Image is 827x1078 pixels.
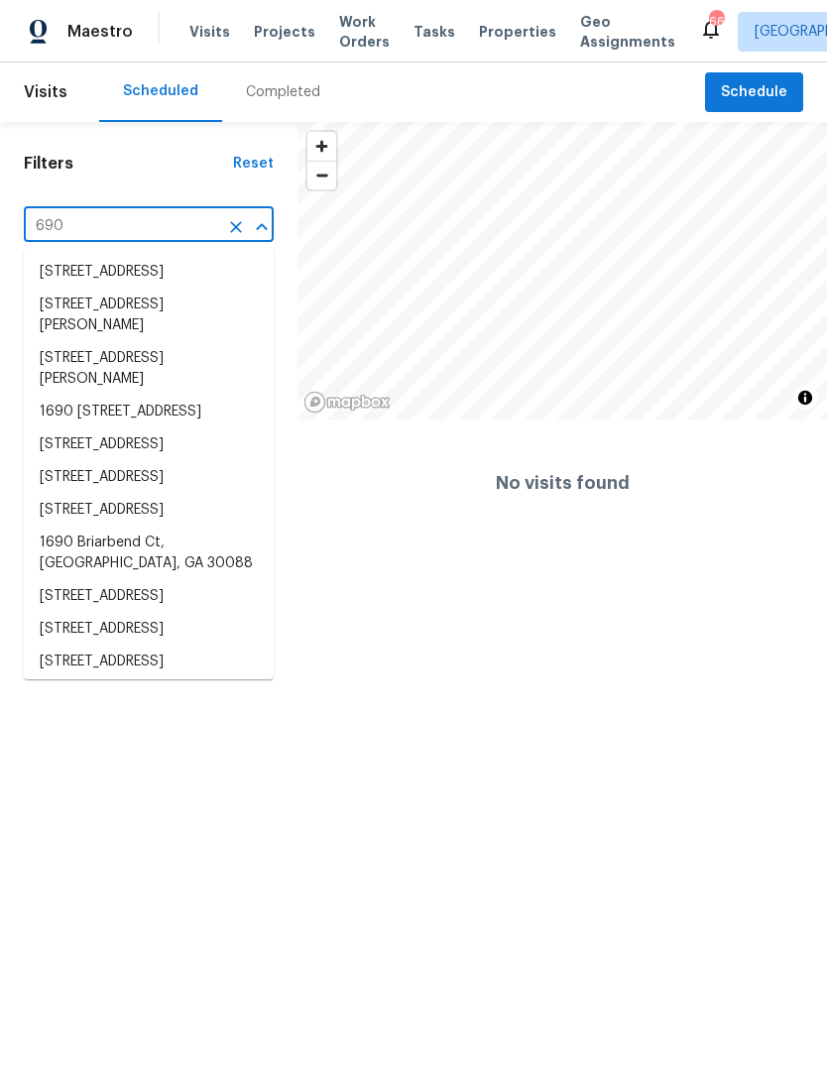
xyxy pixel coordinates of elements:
button: Zoom in [307,132,336,161]
li: 1690 Briarbend Ct, [GEOGRAPHIC_DATA], GA 30088 [24,527,274,580]
li: [STREET_ADDRESS] [24,494,274,527]
span: Schedule [721,80,787,105]
button: Close [248,213,276,241]
button: Clear [222,213,250,241]
span: Projects [254,22,315,42]
h4: No visits found [496,473,630,493]
canvas: Map [297,122,827,419]
span: Work Orders [339,12,390,52]
li: [STREET_ADDRESS][PERSON_NAME] [24,678,274,732]
button: Toggle attribution [793,386,817,410]
a: Mapbox homepage [303,391,391,414]
div: 66 [709,12,723,32]
span: Tasks [413,25,455,39]
span: Maestro [67,22,133,42]
span: Properties [479,22,556,42]
span: Zoom out [307,162,336,189]
li: [STREET_ADDRESS] [24,613,274,646]
div: Reset [233,154,274,174]
div: Scheduled [123,81,198,101]
li: 1690 [STREET_ADDRESS] [24,396,274,428]
input: Search for an address... [24,211,218,242]
span: Visits [24,70,67,114]
span: Geo Assignments [580,12,675,52]
li: [STREET_ADDRESS] [24,461,274,494]
li: [STREET_ADDRESS] [24,646,274,678]
div: Completed [246,82,320,102]
li: [STREET_ADDRESS] [24,580,274,613]
li: [STREET_ADDRESS] [24,428,274,461]
button: Zoom out [307,161,336,189]
span: Visits [189,22,230,42]
li: [STREET_ADDRESS][PERSON_NAME] [24,289,274,342]
h1: Filters [24,154,233,174]
button: Schedule [705,72,803,113]
span: Toggle attribution [799,387,811,409]
li: [STREET_ADDRESS] [24,256,274,289]
li: [STREET_ADDRESS][PERSON_NAME] [24,342,274,396]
